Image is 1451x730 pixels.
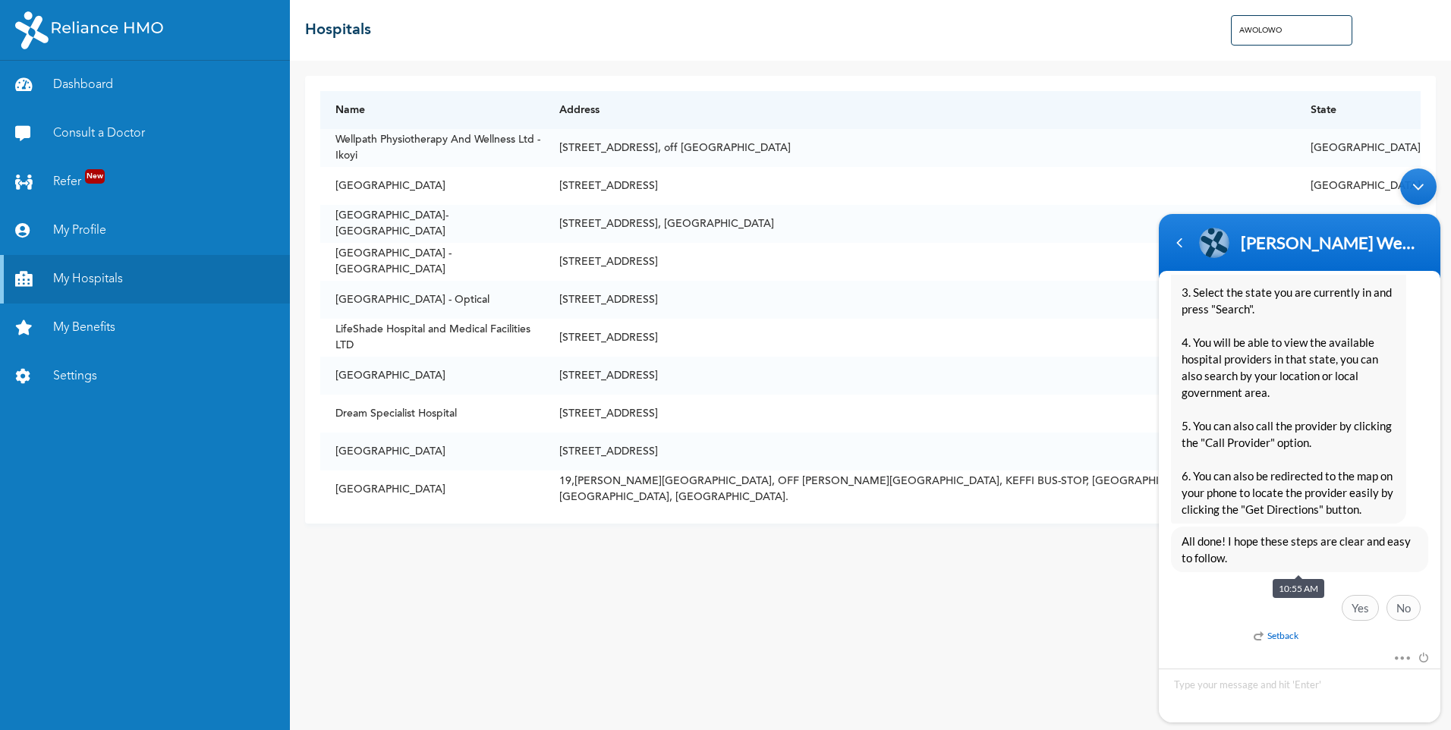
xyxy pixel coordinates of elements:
td: 19,[PERSON_NAME][GEOGRAPHIC_DATA], OFF [PERSON_NAME][GEOGRAPHIC_DATA], KEFFI BUS-STOP, [GEOGRAPHI... [544,470,1295,508]
th: Name [320,91,543,129]
img: RelianceHMO's Logo [15,11,163,49]
td: Dream Specialist Hospital [320,395,543,433]
textarea: Type your message and hit 'Enter' [8,508,289,562]
div: 10:55 AM [20,366,277,411]
td: Wellpath Physiotherapy And Wellness Ltd - Ikoyi [320,129,543,167]
td: [STREET_ADDRESS], [GEOGRAPHIC_DATA] [544,205,1295,243]
td: [STREET_ADDRESS] [544,243,1295,281]
span: All done! I hope these steps are clear and easy to follow. [30,372,266,405]
h2: Hospitals [305,19,371,42]
td: [STREET_ADDRESS] [544,319,1295,357]
td: [GEOGRAPHIC_DATA] [320,470,543,508]
td: [GEOGRAPHIC_DATA] [320,357,543,395]
td: [STREET_ADDRESS], off [GEOGRAPHIC_DATA] [544,129,1295,167]
td: [GEOGRAPHIC_DATA] [1295,129,1421,167]
td: [GEOGRAPHIC_DATA] - Optical [320,281,543,319]
th: Address [544,91,1295,129]
td: [STREET_ADDRESS] [544,357,1295,395]
span: End chat [260,488,277,502]
td: [GEOGRAPHIC_DATA] - [GEOGRAPHIC_DATA] [320,243,543,281]
td: [STREET_ADDRESS] [544,433,1295,470]
em: Setback [102,469,147,480]
td: [STREET_ADDRESS] [544,281,1295,319]
div: 10:55 AM [127,422,167,433]
td: [STREET_ADDRESS] [544,167,1295,205]
span: Yes [190,434,228,460]
td: [GEOGRAPHIC_DATA] [320,433,543,470]
td: [GEOGRAPHIC_DATA]- [GEOGRAPHIC_DATA] [320,205,543,243]
iframe: SalesIQ Chatwindow [1151,161,1448,730]
span: More actions [241,488,253,502]
td: [STREET_ADDRESS] [544,395,1295,433]
span: No [235,434,269,460]
span: New [85,169,105,184]
input: Search Hospitals... [1231,15,1352,46]
td: LifeShade Hospital and Medical Facilities LTD [320,319,543,357]
td: [GEOGRAPHIC_DATA] [320,167,543,205]
th: State [1295,91,1421,129]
